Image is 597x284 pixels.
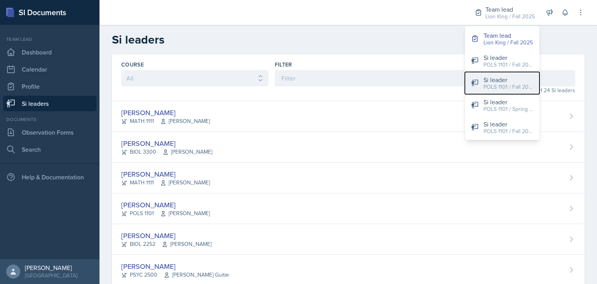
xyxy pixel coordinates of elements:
a: [PERSON_NAME] POLS 1101[PERSON_NAME] [112,193,585,224]
div: POLS 1101 / Fall 2025 [484,83,533,91]
div: Si leader [484,119,533,129]
span: [PERSON_NAME] Guitar [164,271,229,279]
input: Filter [275,70,575,86]
a: Observation Forms [3,124,96,140]
a: Profile [3,79,96,94]
button: Si leader POLS 1101 / Fall 2023 [465,116,539,138]
div: POLS 1101 [121,209,210,217]
h2: Si leaders [112,33,585,47]
span: [PERSON_NAME] [160,117,210,125]
a: Dashboard [3,44,96,60]
div: [PERSON_NAME] [121,169,210,179]
div: Si leader [484,53,533,62]
div: Si leader [484,97,533,107]
div: [PERSON_NAME] [121,107,210,118]
span: [PERSON_NAME] [160,209,210,217]
div: Lion King / Fall 2025 [485,12,535,21]
div: [PERSON_NAME] [121,138,212,149]
button: Team lead Lion King / Fall 2025 [465,28,539,50]
div: Si leader [484,75,533,84]
div: [PERSON_NAME] [25,264,77,272]
div: Showing 24 of 24 Si leaders [275,86,575,95]
div: PSYC 2500 [121,271,229,279]
div: POLS 1101 / Fall 2023 [484,127,533,135]
div: Lion King / Fall 2025 [484,39,533,47]
button: Si leader POLS 1101 / Fall 2024 [465,50,539,72]
span: [PERSON_NAME] [160,179,210,187]
label: Course [121,61,144,68]
button: Si leader POLS 1101 / Spring 2025 [465,94,539,116]
div: [PERSON_NAME] [121,200,210,210]
a: Calendar [3,61,96,77]
a: Search [3,142,96,157]
div: POLS 1101 / Spring 2025 [484,105,533,113]
div: [PERSON_NAME] [121,261,229,272]
div: Help & Documentation [3,169,96,185]
a: [PERSON_NAME] MATH 1111[PERSON_NAME] [112,163,585,193]
a: [PERSON_NAME] BIOL 3300[PERSON_NAME] [112,132,585,163]
a: [PERSON_NAME] MATH 1111[PERSON_NAME] [112,101,585,132]
a: [PERSON_NAME] BIOL 2252[PERSON_NAME] [112,224,585,255]
label: Filter [275,61,292,68]
div: Documents [3,116,96,123]
div: MATH 1111 [121,117,210,125]
span: [PERSON_NAME] [162,148,212,156]
div: [GEOGRAPHIC_DATA] [25,272,77,279]
div: BIOL 3300 [121,148,212,156]
div: Team lead [484,31,533,40]
div: Team lead [485,5,535,14]
div: [PERSON_NAME] [121,230,211,241]
a: Si leaders [3,96,96,111]
span: [PERSON_NAME] [162,240,211,248]
button: Si leader POLS 1101 / Fall 2025 [465,72,539,94]
div: Team lead [3,36,96,43]
div: POLS 1101 / Fall 2024 [484,61,533,69]
div: BIOL 2252 [121,240,211,248]
div: MATH 1111 [121,179,210,187]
